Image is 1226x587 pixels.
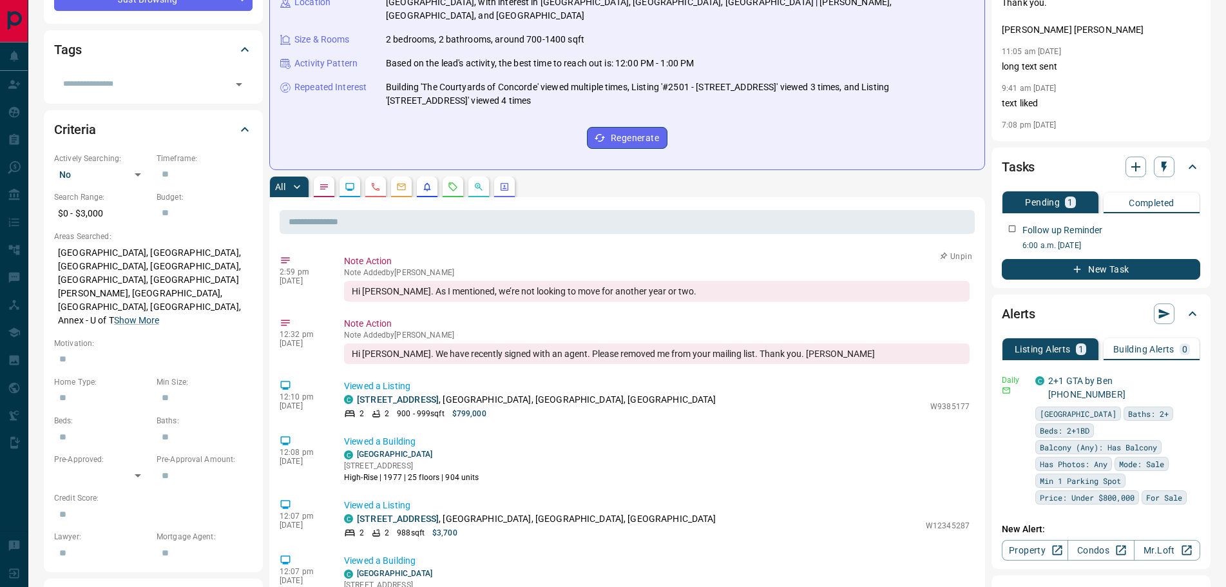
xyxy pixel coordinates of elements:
[54,492,253,504] p: Credit Score:
[54,39,81,60] h2: Tags
[157,415,253,427] p: Baths:
[1002,374,1028,386] p: Daily
[114,314,159,327] button: Show More
[1068,540,1134,561] a: Condos
[344,460,479,472] p: [STREET_ADDRESS]
[54,34,253,65] div: Tags
[397,408,444,419] p: 900 - 999 sqft
[1128,407,1169,420] span: Baths: 2+
[344,317,970,331] p: Note Action
[54,164,150,185] div: No
[54,191,150,203] p: Search Range:
[370,182,381,192] svg: Calls
[1040,491,1135,504] span: Price: Under $800,000
[452,408,486,419] p: $799,000
[230,75,248,93] button: Open
[1002,540,1068,561] a: Property
[1025,198,1060,207] p: Pending
[1015,345,1071,354] p: Listing Alerts
[1078,345,1084,354] p: 1
[386,57,694,70] p: Based on the lead's activity, the best time to reach out is: 12:00 PM - 1:00 PM
[54,242,253,331] p: [GEOGRAPHIC_DATA], [GEOGRAPHIC_DATA], [GEOGRAPHIC_DATA], [GEOGRAPHIC_DATA], [GEOGRAPHIC_DATA], [G...
[357,393,716,407] p: , [GEOGRAPHIC_DATA], [GEOGRAPHIC_DATA], [GEOGRAPHIC_DATA]
[1040,407,1116,420] span: [GEOGRAPHIC_DATA]
[280,457,325,466] p: [DATE]
[344,331,970,340] p: Note Added by [PERSON_NAME]
[1002,523,1200,536] p: New Alert:
[422,182,432,192] svg: Listing Alerts
[1040,474,1121,487] span: Min 1 Parking Spot
[54,338,253,349] p: Motivation:
[587,127,667,149] button: Regenerate
[1002,298,1200,329] div: Alerts
[385,408,389,419] p: 2
[1040,457,1107,470] span: Has Photos: Any
[344,554,970,568] p: Viewed a Building
[344,472,479,483] p: High-Rise | 1977 | 25 floors | 904 units
[280,521,325,530] p: [DATE]
[1002,97,1200,110] p: text liked
[1113,345,1174,354] p: Building Alerts
[280,267,325,276] p: 2:59 pm
[1002,120,1057,130] p: 7:08 pm [DATE]
[54,203,150,224] p: $0 - $3,000
[357,569,432,578] a: [GEOGRAPHIC_DATA]
[359,408,364,419] p: 2
[448,182,458,192] svg: Requests
[157,376,253,388] p: Min Size:
[54,454,150,465] p: Pre-Approved:
[344,395,353,404] div: condos.ca
[1068,198,1073,207] p: 1
[280,512,325,521] p: 12:07 pm
[1022,224,1102,237] p: Follow up Reminder
[344,255,970,268] p: Note Action
[157,454,253,465] p: Pre-Approval Amount:
[280,401,325,410] p: [DATE]
[1002,151,1200,182] div: Tasks
[396,182,407,192] svg: Emails
[359,527,364,539] p: 2
[1002,84,1057,93] p: 9:41 am [DATE]
[345,182,355,192] svg: Lead Browsing Activity
[280,567,325,576] p: 12:07 pm
[930,401,970,412] p: W9385177
[357,514,439,524] a: [STREET_ADDRESS]
[1146,491,1182,504] span: For Sale
[926,520,970,532] p: W12345287
[1002,47,1061,56] p: 11:05 am [DATE]
[937,251,975,262] button: Unpin
[54,231,253,242] p: Areas Searched:
[386,33,584,46] p: 2 bedrooms, 2 bathrooms, around 700-1400 sqft
[344,281,970,302] div: Hi [PERSON_NAME]. As I mentioned, we’re not looking to move for another year or two.
[319,182,329,192] svg: Notes
[280,330,325,339] p: 12:32 pm
[54,119,96,140] h2: Criteria
[280,392,325,401] p: 12:10 pm
[344,435,970,448] p: Viewed a Building
[1119,457,1164,470] span: Mode: Sale
[397,527,425,539] p: 988 sqft
[294,33,350,46] p: Size & Rooms
[1022,240,1200,251] p: 6:00 a.m. [DATE]
[344,450,353,459] div: condos.ca
[280,339,325,348] p: [DATE]
[474,182,484,192] svg: Opportunities
[386,81,974,108] p: Building 'The Courtyards of Concorde' viewed multiple times, Listing '#2501 - [STREET_ADDRESS]' v...
[344,514,353,523] div: condos.ca
[432,527,457,539] p: $3,700
[157,531,253,543] p: Mortgage Agent:
[357,512,716,526] p: , [GEOGRAPHIC_DATA], [GEOGRAPHIC_DATA], [GEOGRAPHIC_DATA]
[344,268,970,277] p: Note Added by [PERSON_NAME]
[280,576,325,585] p: [DATE]
[344,570,353,579] div: condos.ca
[1002,60,1200,73] p: long text sent
[54,114,253,145] div: Criteria
[1182,345,1187,354] p: 0
[54,153,150,164] p: Actively Searching:
[294,81,367,94] p: Repeated Interest
[357,450,432,459] a: [GEOGRAPHIC_DATA]
[280,448,325,457] p: 12:08 pm
[1035,376,1044,385] div: condos.ca
[157,191,253,203] p: Budget:
[275,182,285,191] p: All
